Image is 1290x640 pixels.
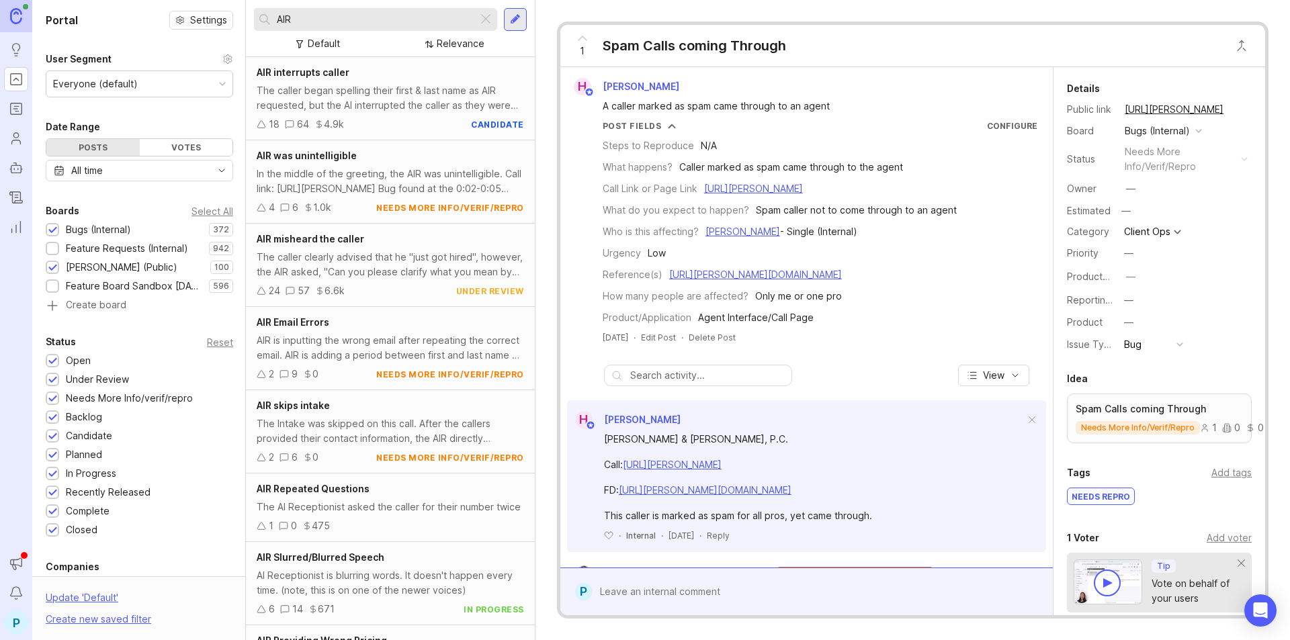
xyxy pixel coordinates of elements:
[584,87,594,97] img: member badge
[1067,181,1114,196] div: Owner
[292,200,298,215] div: 6
[376,369,524,380] div: needs more info/verif/repro
[567,565,685,583] a: Ysabelle Eugenio[PERSON_NAME]
[213,281,229,291] p: 596
[1076,402,1243,416] p: Spam Calls coming Through
[464,604,524,615] div: in progress
[705,224,857,239] div: - Single (Internal)
[604,414,681,425] span: [PERSON_NAME]
[707,530,730,541] div: Reply
[46,51,112,67] div: User Segment
[257,400,330,411] span: AIR skips intake
[46,590,118,612] div: Update ' Default '
[603,36,786,55] div: Spam Calls coming Through
[213,224,229,235] p: 372
[325,283,345,298] div: 6.6k
[257,250,524,279] div: The caller clearly advised that he "just got hired", however, the AIR asked, "Can you please clar...
[214,262,229,273] p: 100
[269,117,279,132] div: 18
[246,307,535,390] a: AIR Email ErrorsAIR is inputting the wrong email after repeating the correct email. AIR is adding...
[1228,32,1255,59] button: Close button
[603,332,628,343] a: [DATE]
[313,200,331,215] div: 1.0k
[604,508,1025,523] div: This caller is marked as spam for all pros, yet came through.
[669,269,842,280] a: [URL][PERSON_NAME][DOMAIN_NAME]
[277,12,472,27] input: Search...
[257,551,384,563] span: AIR Slurred/Blurred Speech
[66,428,112,443] div: Candidate
[66,485,150,500] div: Recently Released
[4,126,28,150] a: Users
[66,279,202,293] div: Feature Board Sandbox [DATE]
[776,567,935,582] div: needs more info/verif/repro
[4,156,28,180] a: Autopilot
[1125,144,1236,174] div: needs more info/verif/repro
[623,459,722,470] a: [URL][PERSON_NAME]
[169,11,233,30] button: Settings
[4,97,28,121] a: Roadmaps
[603,81,679,92] span: [PERSON_NAME]
[1067,371,1088,387] div: Idea
[1207,531,1252,545] div: Add voter
[699,530,701,541] div: ·
[71,163,103,178] div: All time
[1067,247,1099,259] label: Priority
[626,530,656,541] div: Internal
[634,332,636,343] div: ·
[1067,102,1114,117] div: Public link
[566,78,690,95] a: H[PERSON_NAME]
[755,289,842,304] div: Only me or one pro
[66,522,97,537] div: Closed
[257,333,524,363] div: AIR is inputting the wrong email after repeating the correct email. AIR is adding a period betwee...
[46,300,233,312] a: Create board
[1067,465,1090,481] div: Tags
[1067,81,1100,97] div: Details
[308,36,340,51] div: Default
[257,568,524,598] div: AI Receptionist is blurring words. It doesn't happen every time. (note, this is on one of the new...
[46,203,79,219] div: Boards
[257,316,329,328] span: AIR Email Errors
[604,483,1025,498] div: FD:
[291,518,297,533] div: 0
[10,8,22,24] img: Canny Home
[257,416,524,446] div: The Intake was skipped on this call. After the callers provided their contact information, the AI...
[190,13,227,27] span: Settings
[619,484,791,496] a: [URL][PERSON_NAME][DOMAIN_NAME]
[269,283,280,298] div: 24
[585,420,595,430] img: member badge
[580,44,585,58] span: 1
[648,246,666,261] div: Low
[376,452,524,463] div: needs more info/verif/repro
[4,551,28,576] button: Announcements
[575,565,593,583] img: Ysabelle Eugenio
[312,367,318,381] div: 0
[140,139,233,156] div: Votes
[211,165,232,176] svg: toggle icon
[269,602,275,616] div: 6
[983,369,1004,382] span: View
[66,447,102,462] div: Planned
[1067,271,1138,282] label: ProductboardID
[66,372,129,387] div: Under Review
[46,334,76,350] div: Status
[292,450,298,465] div: 6
[669,531,694,541] time: [DATE]
[603,120,677,132] button: Post Fields
[191,208,233,215] div: Select All
[66,241,188,256] div: Feature Requests (Internal)
[4,67,28,91] a: Portal
[298,283,310,298] div: 57
[471,119,524,130] div: candidate
[257,500,524,514] div: The AI Receptionist asked the caller for their number twice
[46,612,151,627] div: Create new saved filter
[958,365,1029,386] button: View
[1222,423,1240,432] div: 0
[567,411,681,428] a: H[PERSON_NAME]
[257,483,370,494] span: AIR Repeated Questions
[1068,488,1134,504] div: NEEDS REPRO
[685,567,772,582] span: marked this post as
[4,610,28,635] div: P
[1125,124,1190,138] div: Bugs (Internal)
[1124,227,1170,236] div: Client Ops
